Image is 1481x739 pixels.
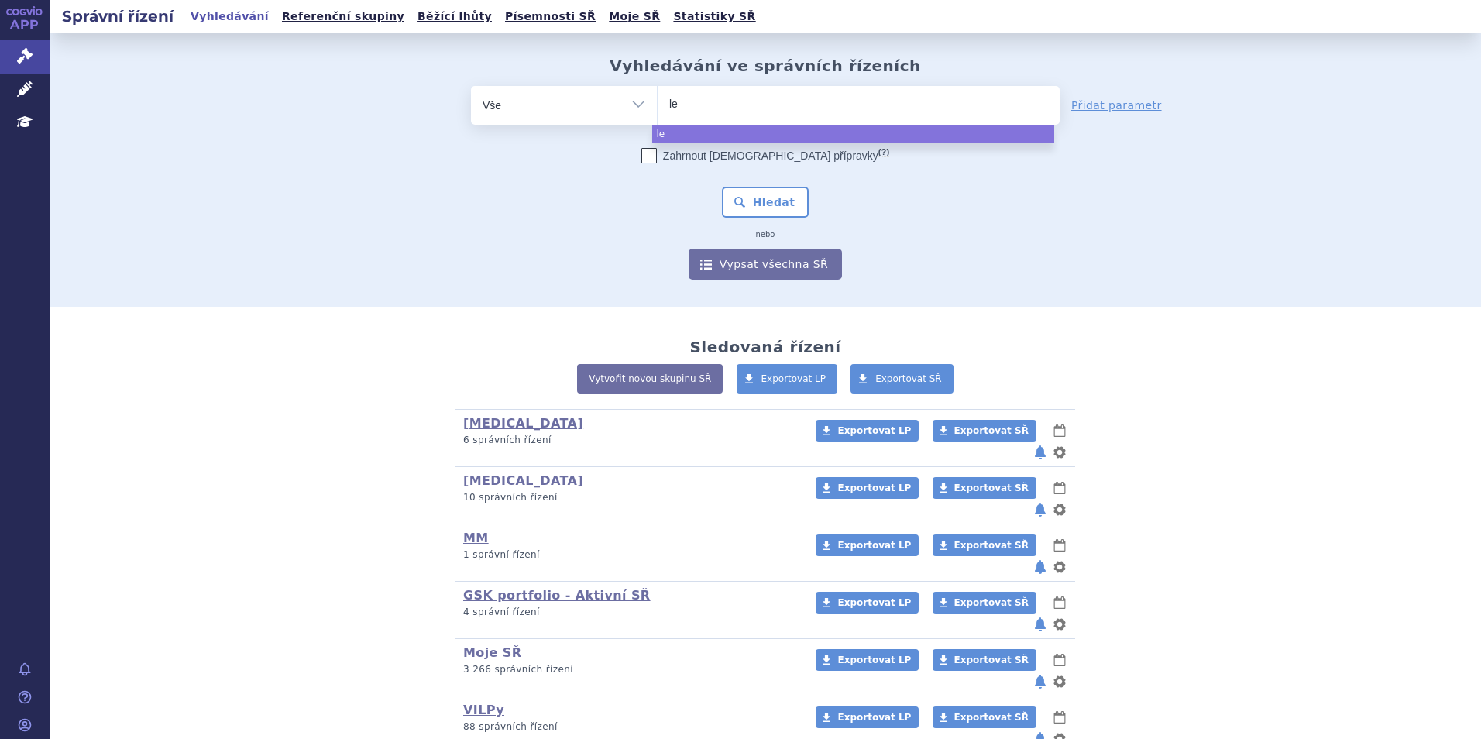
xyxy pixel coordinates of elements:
a: GSK portfolio - Aktivní SŘ [463,588,651,603]
a: Exportovat SŘ [933,592,1036,614]
p: 6 správních řízení [463,434,795,447]
button: lhůty [1052,651,1067,669]
a: Exportovat LP [816,706,919,728]
p: 1 správní řízení [463,548,795,562]
a: Exportovat SŘ [933,649,1036,671]
a: Běžící lhůty [413,6,497,27]
a: Vyhledávání [186,6,273,27]
i: nebo [748,230,783,239]
button: nastavení [1052,443,1067,462]
label: Zahrnout [DEMOGRAPHIC_DATA] přípravky [641,148,889,163]
h2: Sledovaná řízení [689,338,840,356]
a: Exportovat SŘ [933,534,1036,556]
p: 4 správní řízení [463,606,795,619]
span: Exportovat SŘ [954,425,1029,436]
a: Referenční skupiny [277,6,409,27]
button: lhůty [1052,708,1067,727]
button: notifikace [1033,443,1048,462]
a: [MEDICAL_DATA] [463,473,583,488]
a: Písemnosti SŘ [500,6,600,27]
span: Exportovat LP [837,425,911,436]
li: le [652,125,1054,143]
p: 10 správních řízení [463,491,795,504]
span: Exportovat LP [837,712,911,723]
button: notifikace [1033,615,1048,634]
a: Vytvořit novou skupinu SŘ [577,364,723,394]
a: Exportovat LP [816,649,919,671]
span: Exportovat SŘ [954,655,1029,665]
a: Exportovat LP [816,534,919,556]
h2: Vyhledávání ve správních řízeních [610,57,921,75]
a: Exportovat SŘ [933,420,1036,442]
span: Exportovat SŘ [954,540,1029,551]
button: lhůty [1052,421,1067,440]
span: Exportovat SŘ [875,373,942,384]
span: Exportovat SŘ [954,712,1029,723]
a: Exportovat LP [737,364,838,394]
a: MM [463,531,489,545]
a: [MEDICAL_DATA] [463,416,583,431]
a: Statistiky SŘ [668,6,760,27]
a: Exportovat LP [816,477,919,499]
p: 3 266 správních řízení [463,663,795,676]
span: Exportovat SŘ [954,483,1029,493]
a: Exportovat SŘ [933,477,1036,499]
button: notifikace [1033,558,1048,576]
a: Vypsat všechna SŘ [689,249,842,280]
span: Exportovat SŘ [954,597,1029,608]
a: Exportovat LP [816,420,919,442]
span: Exportovat LP [761,373,826,384]
a: Moje SŘ [463,645,521,660]
span: Exportovat LP [837,597,911,608]
button: nastavení [1052,558,1067,576]
abbr: (?) [878,147,889,157]
button: lhůty [1052,536,1067,555]
a: Exportovat SŘ [933,706,1036,728]
a: Exportovat LP [816,592,919,614]
button: nastavení [1052,615,1067,634]
a: VILPy [463,703,504,717]
span: Exportovat LP [837,483,911,493]
button: nastavení [1052,500,1067,519]
p: 88 správních řízení [463,720,795,734]
button: nastavení [1052,672,1067,691]
a: Moje SŘ [604,6,665,27]
a: Exportovat SŘ [850,364,954,394]
button: lhůty [1052,593,1067,612]
a: Přidat parametr [1071,98,1162,113]
span: Exportovat LP [837,540,911,551]
button: notifikace [1033,672,1048,691]
h2: Správní řízení [50,5,186,27]
button: Hledat [722,187,809,218]
button: notifikace [1033,500,1048,519]
button: lhůty [1052,479,1067,497]
span: Exportovat LP [837,655,911,665]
